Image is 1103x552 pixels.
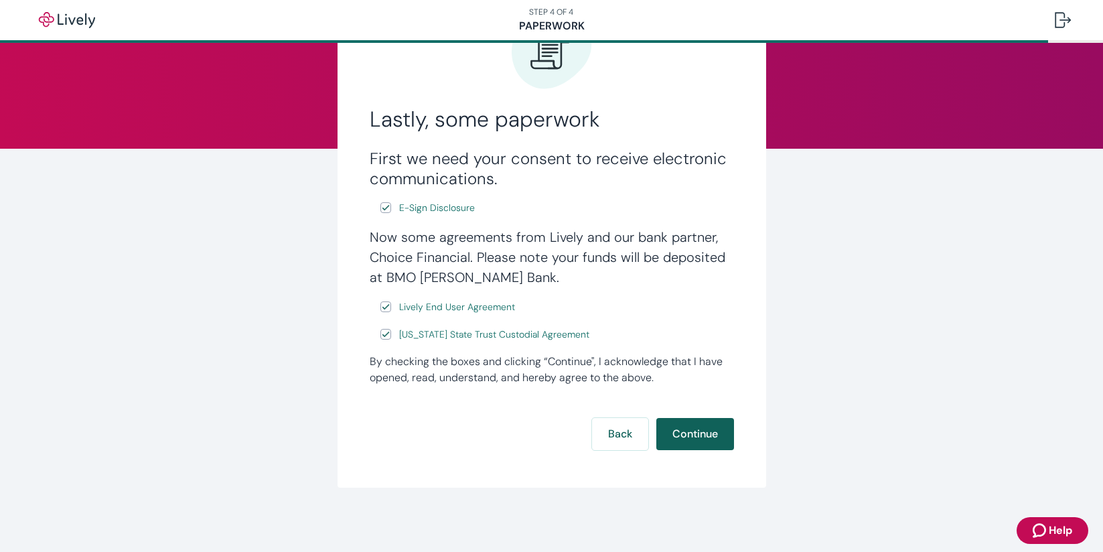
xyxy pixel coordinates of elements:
h3: First we need your consent to receive electronic communications. [370,149,734,189]
h2: Lastly, some paperwork [370,106,734,133]
a: e-sign disclosure document [396,299,518,316]
button: Zendesk support iconHelp [1017,517,1088,544]
span: E-Sign Disclosure [399,201,475,215]
div: By checking the boxes and clicking “Continue", I acknowledge that I have opened, read, understand... [370,354,734,386]
span: [US_STATE] State Trust Custodial Agreement [399,328,589,342]
img: Lively [29,12,104,28]
a: e-sign disclosure document [396,200,477,216]
span: Help [1049,523,1072,539]
button: Continue [656,418,734,450]
h4: Now some agreements from Lively and our bank partner, Choice Financial. Please note your funds wi... [370,227,734,287]
a: e-sign disclosure document [396,326,592,343]
button: Log out [1044,4,1082,36]
span: Lively End User Agreement [399,300,515,314]
button: Back [592,418,648,450]
svg: Zendesk support icon [1033,523,1049,539]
